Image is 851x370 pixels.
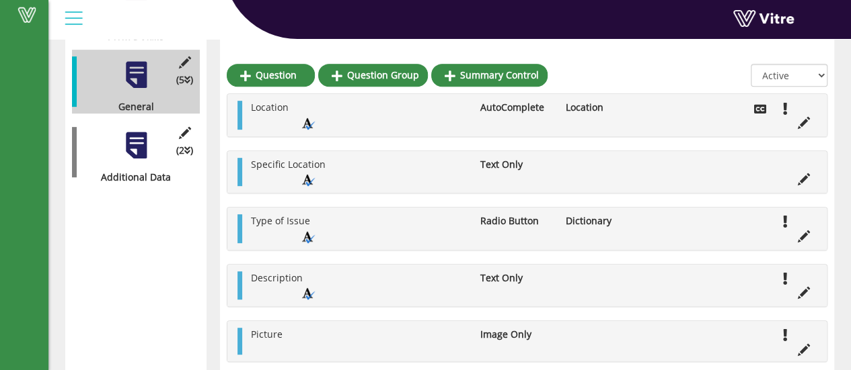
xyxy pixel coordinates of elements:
[473,158,559,171] li: Text Only
[559,214,645,228] li: Dictionary
[72,171,190,184] div: Additional Data
[251,158,326,171] span: Specific Location
[473,328,559,341] li: Image Only
[72,100,190,113] div: General
[251,214,310,227] span: Type of Issue
[251,271,303,284] span: Description
[318,64,428,87] a: Question Group
[176,144,193,157] span: (2 )
[473,271,559,285] li: Text Only
[176,73,193,87] span: (5 )
[559,101,645,114] li: Location
[431,64,548,87] a: Summary Control
[251,328,283,340] span: Picture
[251,101,289,113] span: Location
[227,64,315,87] a: Question
[473,214,559,228] li: Radio Button
[473,101,559,114] li: AutoComplete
